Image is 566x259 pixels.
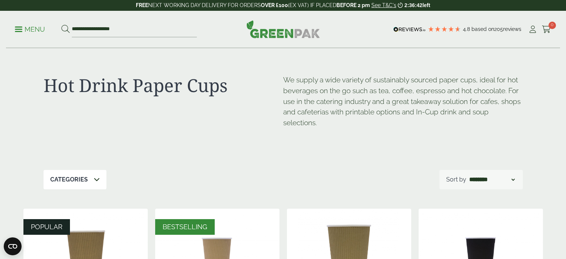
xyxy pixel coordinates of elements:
[246,20,320,38] img: GreenPak Supplies
[468,175,516,184] select: Shop order
[528,26,537,33] i: My Account
[15,25,45,32] a: Menu
[549,22,556,29] span: 0
[31,223,63,231] span: POPULAR
[15,25,45,34] p: Menu
[422,2,430,8] span: left
[542,24,551,35] a: 0
[542,26,551,33] i: Cart
[404,2,422,8] span: 2:36:42
[4,237,22,255] button: Open CMP widget
[446,175,466,184] p: Sort by
[283,75,523,128] p: We supply a wide variety of sustainably sourced paper cups, ideal for hot beverages on the go suc...
[261,2,288,8] strong: OVER £100
[494,26,503,32] span: 205
[463,26,471,32] span: 4.8
[44,75,283,96] h1: Hot Drink Paper Cups
[371,2,396,8] a: See T&C's
[50,175,88,184] p: Categories
[393,27,426,32] img: REVIEWS.io
[163,223,207,231] span: BESTSELLING
[503,26,521,32] span: reviews
[428,26,461,32] div: 4.79 Stars
[136,2,148,8] strong: FREE
[471,26,494,32] span: Based on
[336,2,370,8] strong: BEFORE 2 pm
